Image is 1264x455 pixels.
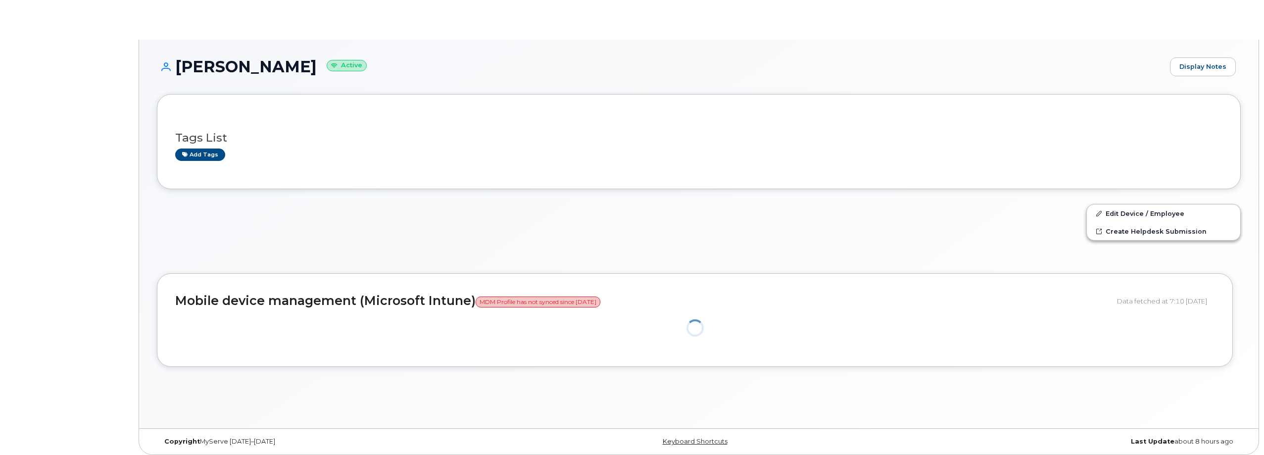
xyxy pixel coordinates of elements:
[1117,292,1215,310] div: Data fetched at 7:10 [DATE]
[175,132,1222,144] h3: Tags List
[327,60,367,71] small: Active
[1170,57,1236,76] a: Display Notes
[157,58,1165,75] h1: [PERSON_NAME]
[663,438,728,445] a: Keyboard Shortcuts
[157,438,518,446] div: MyServe [DATE]–[DATE]
[879,438,1241,446] div: about 8 hours ago
[175,294,1110,308] h2: Mobile device management (Microsoft Intune)
[175,149,225,161] a: Add tags
[1087,222,1240,240] a: Create Helpdesk Submission
[476,297,600,307] span: MDM Profile has not synced since [DATE]
[164,438,200,445] strong: Copyright
[1087,204,1240,222] a: Edit Device / Employee
[1131,438,1174,445] strong: Last Update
